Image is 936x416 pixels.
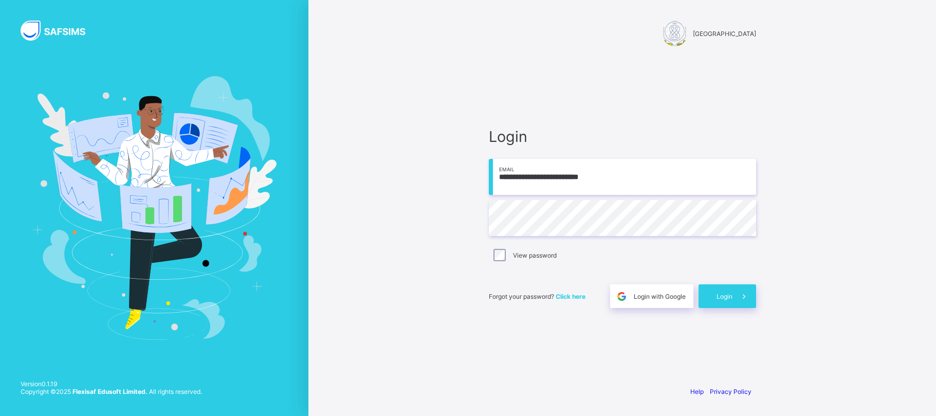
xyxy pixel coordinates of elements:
img: SAFSIMS Logo [21,21,98,41]
a: Help [690,388,704,395]
span: Login with Google [634,293,686,300]
img: google.396cfc9801f0270233282035f929180a.svg [616,291,628,302]
a: Privacy Policy [710,388,751,395]
span: Login [717,293,732,300]
span: Login [489,128,756,146]
span: [GEOGRAPHIC_DATA] [693,30,756,38]
span: Copyright © 2025 All rights reserved. [21,388,202,395]
span: Forgot your password? [489,293,585,300]
img: Hero Image [32,76,277,339]
a: Click here [556,293,585,300]
span: Version 0.1.19 [21,380,202,388]
strong: Flexisaf Edusoft Limited. [72,388,148,395]
label: View password [513,251,557,259]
